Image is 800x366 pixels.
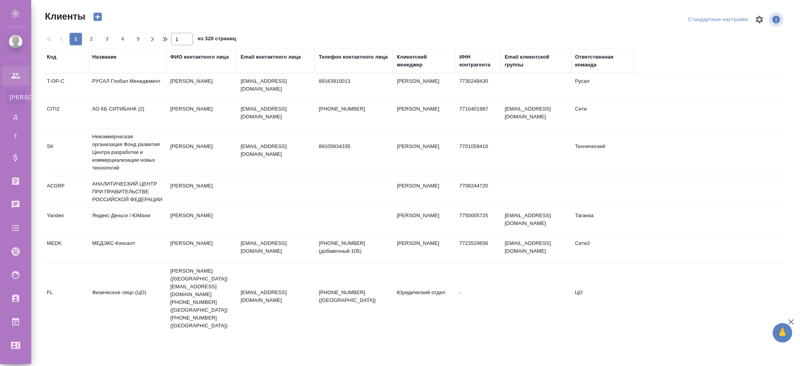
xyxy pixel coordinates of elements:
[241,77,311,93] p: [EMAIL_ADDRESS][DOMAIN_NAME]
[393,139,455,166] td: [PERSON_NAME]
[769,12,785,27] span: Посмотреть информацию
[10,93,21,101] span: [PERSON_NAME]
[455,285,501,312] td: -
[101,35,113,43] span: 3
[170,53,229,61] div: ФИО контактного лица
[319,105,389,113] p: [PHONE_NUMBER]
[505,53,567,69] div: Email клиентской группы
[6,89,25,105] a: [PERSON_NAME]
[393,285,455,312] td: Юридический отдел
[132,33,145,45] button: 5
[88,236,166,263] td: МЕДЭКС-Консалт
[88,129,166,176] td: Некоммерческая организация Фонд развития Центра разработки и коммерциализации новых технологий
[393,208,455,235] td: [PERSON_NAME]
[166,101,237,129] td: [PERSON_NAME]
[166,178,237,205] td: [PERSON_NAME]
[455,178,501,205] td: 7708244720
[455,208,501,235] td: 7750005725
[241,53,301,61] div: Email контактного лица
[6,109,25,125] a: Д
[88,208,166,235] td: Яндекс Деньги / ЮМани
[397,53,452,69] div: Клиентский менеджер
[166,263,237,334] td: [PERSON_NAME] ([GEOGRAPHIC_DATA]) [EMAIL_ADDRESS][DOMAIN_NAME] [PHONE_NUMBER] ([GEOGRAPHIC_DATA])...
[571,208,634,235] td: Таганка
[43,236,88,263] td: MEDK
[241,105,311,121] p: [EMAIL_ADDRESS][DOMAIN_NAME]
[116,33,129,45] button: 4
[455,101,501,129] td: 7710401987
[459,53,497,69] div: ИНН контрагента
[166,73,237,101] td: [PERSON_NAME]
[393,101,455,129] td: [PERSON_NAME]
[393,178,455,205] td: [PERSON_NAME]
[166,139,237,166] td: [PERSON_NAME]
[455,139,501,166] td: 7701058410
[501,236,571,263] td: [EMAIL_ADDRESS][DOMAIN_NAME]
[166,208,237,235] td: [PERSON_NAME]
[393,236,455,263] td: [PERSON_NAME]
[85,35,98,43] span: 2
[575,53,630,69] div: Ответственная команда
[319,289,389,304] p: [PHONE_NUMBER] ([GEOGRAPHIC_DATA])
[43,178,88,205] td: ACGRF
[10,132,21,140] span: Т
[43,10,85,23] span: Клиенты
[241,289,311,304] p: [EMAIL_ADDRESS][DOMAIN_NAME]
[750,10,769,29] span: Настроить таблицу
[241,239,311,255] p: [EMAIL_ADDRESS][DOMAIN_NAME]
[92,53,116,61] div: Название
[43,73,88,101] td: T-OP-C
[686,14,750,26] div: split button
[773,323,792,343] button: 🙏
[198,34,236,45] span: из 320 страниц
[571,139,634,166] td: Технический
[319,53,388,61] div: Телефон контактного лица
[571,236,634,263] td: Сити3
[88,285,166,312] td: Физическое лицо (ЦО)
[132,35,145,43] span: 5
[10,113,21,121] span: Д
[319,77,389,85] p: 89163910013
[43,101,88,129] td: CITI2
[88,73,166,101] td: РУСАЛ Глобал Менеджмент
[88,101,166,129] td: АО КБ СИТИБАНК (2)
[43,285,88,312] td: FL
[166,236,237,263] td: [PERSON_NAME]
[393,73,455,101] td: [PERSON_NAME]
[571,101,634,129] td: Сити
[455,73,501,101] td: 7730248430
[101,33,113,45] button: 3
[43,208,88,235] td: Yandex
[88,10,107,23] button: Создать
[501,208,571,235] td: [EMAIL_ADDRESS][DOMAIN_NAME]
[501,101,571,129] td: [EMAIL_ADDRESS][DOMAIN_NAME]
[241,143,311,158] p: [EMAIL_ADDRESS][DOMAIN_NAME]
[43,139,88,166] td: SK
[85,33,98,45] button: 2
[116,35,129,43] span: 4
[571,73,634,101] td: Русал
[571,285,634,312] td: ЦО
[6,129,25,144] a: Т
[88,176,166,207] td: АНАЛИТИЧЕСКИЙ ЦЕНТР ПРИ ПРАВИТЕЛЬСТВЕ РОССИЙСКОЙ ФЕДЕРАЦИИ
[776,325,789,341] span: 🙏
[319,239,389,255] p: [PHONE_NUMBER] (добавочный 105)
[319,143,389,150] p: 89105834335
[455,236,501,263] td: 7723529656
[47,53,56,61] div: Код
